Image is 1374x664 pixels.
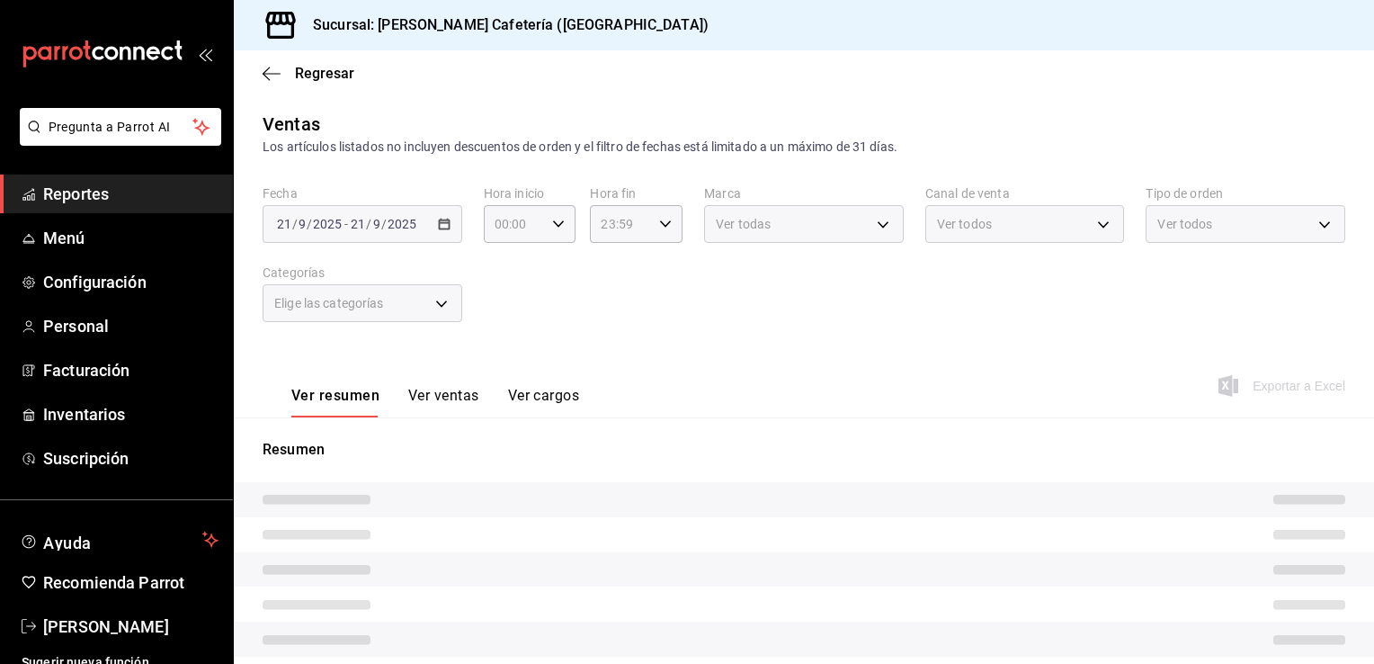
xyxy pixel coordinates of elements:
[292,217,298,231] span: /
[704,187,904,200] label: Marca
[408,387,479,417] button: Ver ventas
[295,65,354,82] span: Regresar
[925,187,1125,200] label: Canal de venta
[381,217,387,231] span: /
[20,108,221,146] button: Pregunta a Parrot AI
[372,217,381,231] input: --
[43,182,219,206] span: Reportes
[198,47,212,61] button: open_drawer_menu
[263,111,320,138] div: Ventas
[291,387,579,417] div: navigation tabs
[263,65,354,82] button: Regresar
[276,217,292,231] input: --
[43,615,219,639] span: [PERSON_NAME]
[43,402,219,426] span: Inventarios
[291,387,379,417] button: Ver resumen
[344,217,348,231] span: -
[484,187,576,200] label: Hora inicio
[49,118,193,137] span: Pregunta a Parrot AI
[263,138,1345,157] div: Los artículos listados no incluyen descuentos de orden y el filtro de fechas está limitado a un m...
[716,215,771,233] span: Ver todas
[307,217,312,231] span: /
[43,270,219,294] span: Configuración
[263,187,462,200] label: Fecha
[43,529,195,551] span: Ayuda
[1146,187,1345,200] label: Tipo de orden
[13,130,221,149] a: Pregunta a Parrot AI
[299,14,709,36] h3: Sucursal: [PERSON_NAME] Cafetería ([GEOGRAPHIC_DATA])
[263,439,1345,461] p: Resumen
[387,217,417,231] input: ----
[350,217,366,231] input: --
[366,217,371,231] span: /
[43,446,219,471] span: Suscripción
[508,387,580,417] button: Ver cargos
[1157,215,1212,233] span: Ver todos
[43,570,219,595] span: Recomienda Parrot
[298,217,307,231] input: --
[312,217,343,231] input: ----
[937,215,992,233] span: Ver todos
[263,266,462,279] label: Categorías
[274,294,384,312] span: Elige las categorías
[43,226,219,250] span: Menú
[43,314,219,338] span: Personal
[43,358,219,382] span: Facturación
[590,187,683,200] label: Hora fin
